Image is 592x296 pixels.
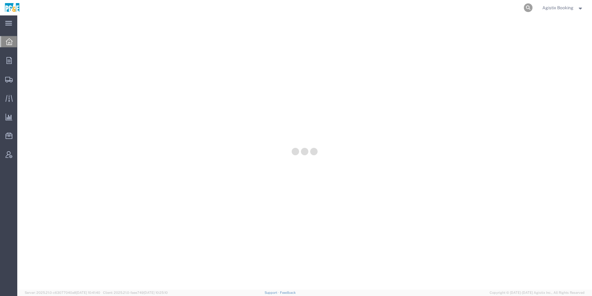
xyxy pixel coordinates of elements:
span: [DATE] 10:41:40 [76,291,100,294]
span: Server: 2025.21.0-c63077040a8 [25,291,100,294]
span: Agistix Booking [542,4,573,11]
button: Agistix Booking [542,4,584,11]
span: Copyright © [DATE]-[DATE] Agistix Inc., All Rights Reserved [490,290,585,295]
img: logo [4,3,20,12]
a: Feedback [280,291,296,294]
span: Client: 2025.21.0-faee749 [103,291,168,294]
span: [DATE] 10:25:10 [144,291,168,294]
a: Support [265,291,280,294]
